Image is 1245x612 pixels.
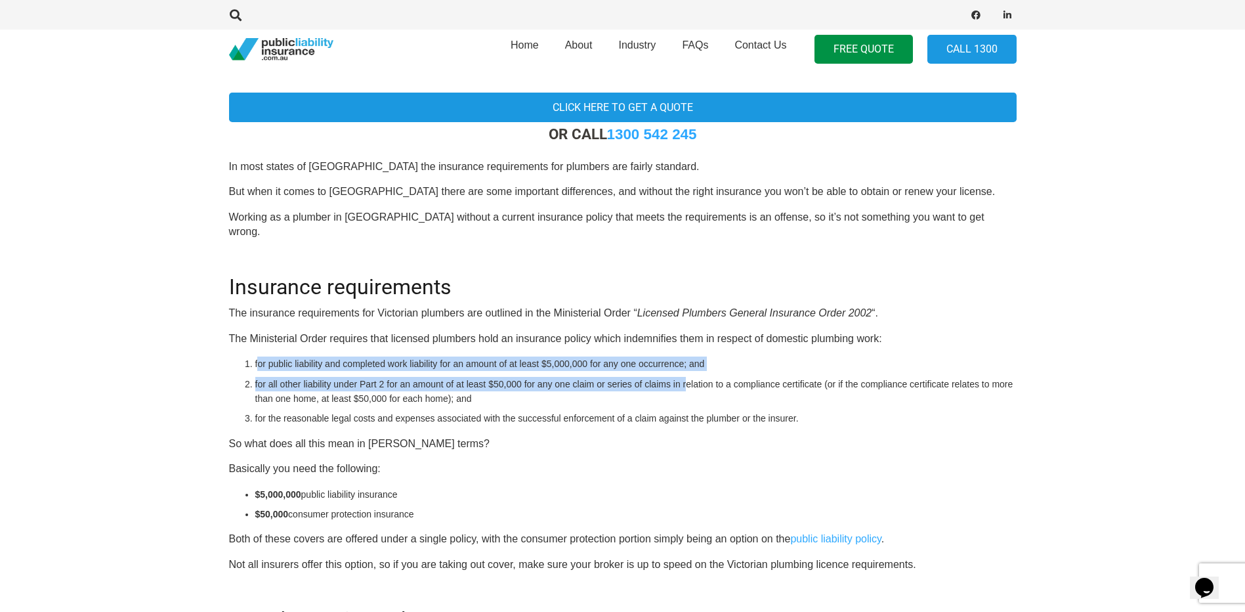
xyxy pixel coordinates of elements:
p: Basically you need the following: [229,462,1017,476]
a: 1300 542 245 [607,126,697,142]
a: LinkedIn [998,6,1017,24]
a: Industry [605,26,669,73]
p: Both of these covers are offered under a single policy, with the consumer protection portion simp... [229,532,1017,546]
span: Contact Us [734,39,786,51]
li: for public liability and completed work liability for an amount of at least $5,000,000 for any on... [255,357,1017,371]
p: The Ministerial Order requires that licensed plumbers hold an insurance policy which indemnifies ... [229,332,1017,346]
b: $5,000,000 [255,489,301,500]
p: Working as a plumber in [GEOGRAPHIC_DATA] without a current insurance policy that meets the requi... [229,210,1017,240]
a: Facebook [967,6,985,24]
b: $50,000 [255,509,289,519]
p: Not all insurers offer this option, so if you are taking out cover, make sure your broker is up t... [229,557,1017,572]
a: FREE QUOTE [814,35,913,64]
p: In most states of [GEOGRAPHIC_DATA] the insurance requirements for plumbers are fairly standard. [229,160,1017,174]
p: So what does all this mean in [PERSON_NAME] terms? [229,437,1017,451]
li: for the reasonable legal costs and expenses associated with the successful enforcement of a claim... [255,411,1017,426]
span: FAQs [682,39,708,51]
a: FAQs [669,26,721,73]
h2: Insurance requirements [229,259,1017,299]
a: pli_logotransparent [229,38,333,61]
a: Home [497,26,552,73]
strong: OR CALL [549,125,697,142]
a: Click here to get a quote [229,93,1017,122]
li: for all other liability under Part 2 for an amount of at least $50,000 for any one claim or serie... [255,377,1017,406]
li: public liability insurance [255,487,1017,502]
span: Home [511,39,539,51]
li: consumer protection insurance [255,507,1017,521]
a: About [552,26,606,73]
a: public liability policy [790,533,881,544]
iframe: chat widget [1190,559,1232,599]
a: Search [223,9,249,21]
p: The insurance requirements for Victorian plumbers are outlined in the Ministerial Order “ “. [229,306,1017,320]
p: But when it comes to [GEOGRAPHIC_DATA] there are some important differences, and without the righ... [229,185,1017,199]
span: About [565,39,593,51]
i: Licensed Plumbers General Insurance Order 2002 [637,307,872,318]
a: Contact Us [721,26,799,73]
span: Industry [618,39,656,51]
a: Call 1300 [927,35,1017,64]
